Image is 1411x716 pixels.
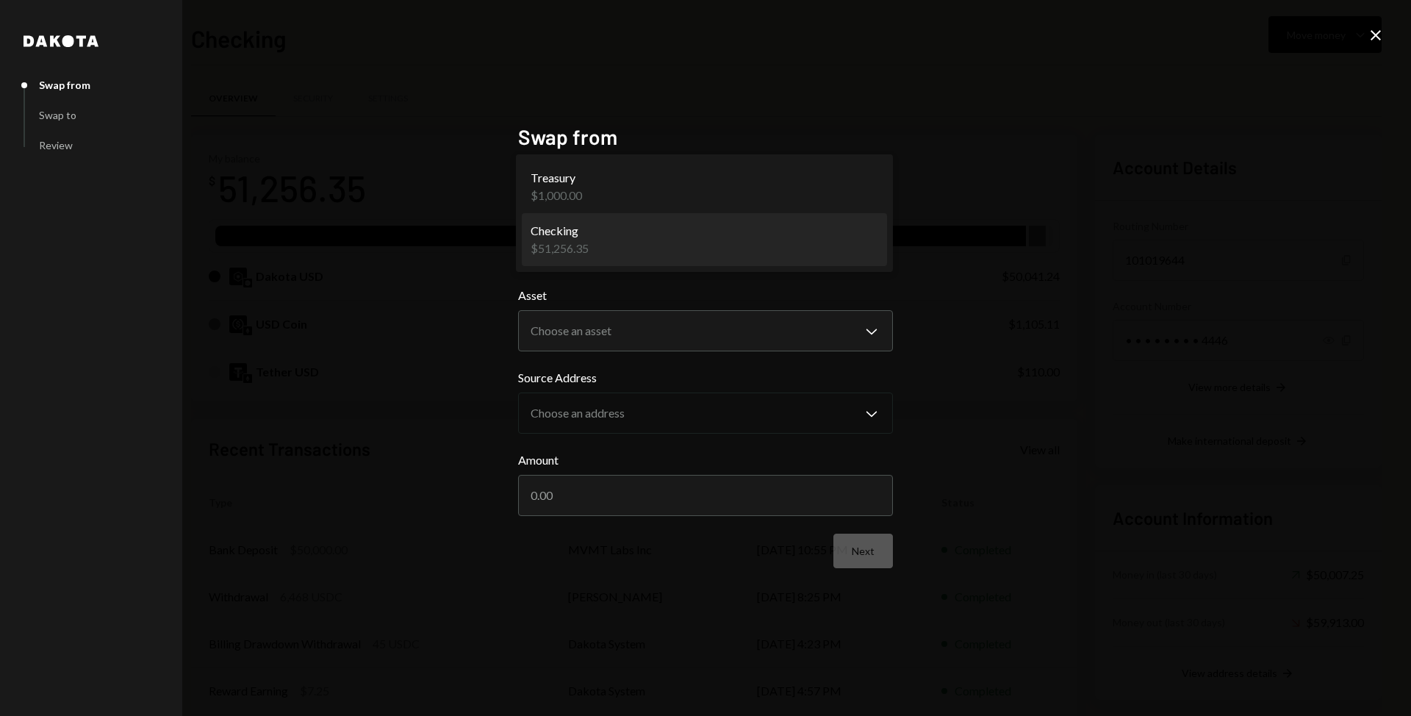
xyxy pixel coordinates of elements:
[39,79,90,91] div: Swap from
[531,187,582,204] div: $1,000.00
[39,109,76,121] div: Swap to
[518,123,893,151] h2: Swap from
[518,475,893,516] input: 0.00
[518,310,893,351] button: Asset
[531,222,589,240] div: Checking
[518,287,893,304] label: Asset
[39,139,73,151] div: Review
[518,393,893,434] button: Source Address
[531,169,582,187] div: Treasury
[518,151,893,169] div: All swaps are 1:1
[518,451,893,469] label: Amount
[531,240,589,257] div: $51,256.35
[518,369,893,387] label: Source Address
